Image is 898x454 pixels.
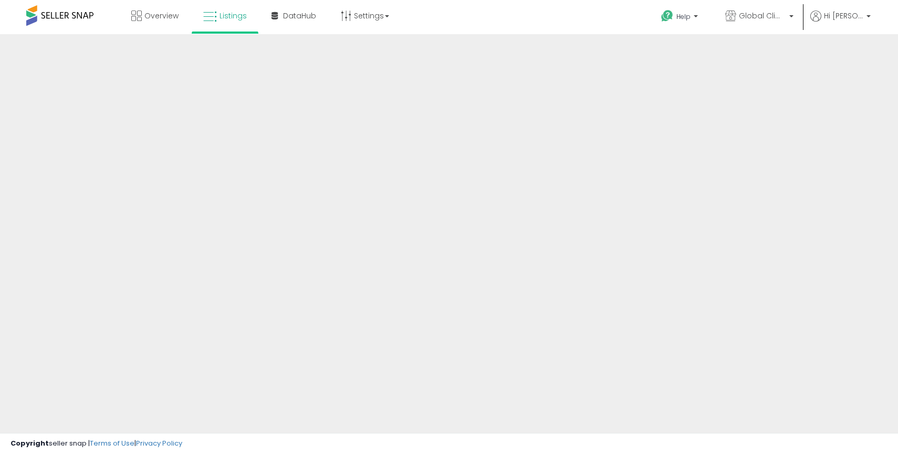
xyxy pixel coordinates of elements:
span: Help [676,12,691,21]
a: Privacy Policy [136,438,182,448]
span: DataHub [283,11,316,21]
div: seller snap | | [11,439,182,449]
a: Help [653,2,708,34]
a: Terms of Use [90,438,134,448]
span: Global Climate Alliance [739,11,786,21]
i: Get Help [661,9,674,23]
a: Hi [PERSON_NAME] [810,11,871,34]
span: Listings [220,11,247,21]
strong: Copyright [11,438,49,448]
span: Overview [144,11,179,21]
span: Hi [PERSON_NAME] [824,11,863,21]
